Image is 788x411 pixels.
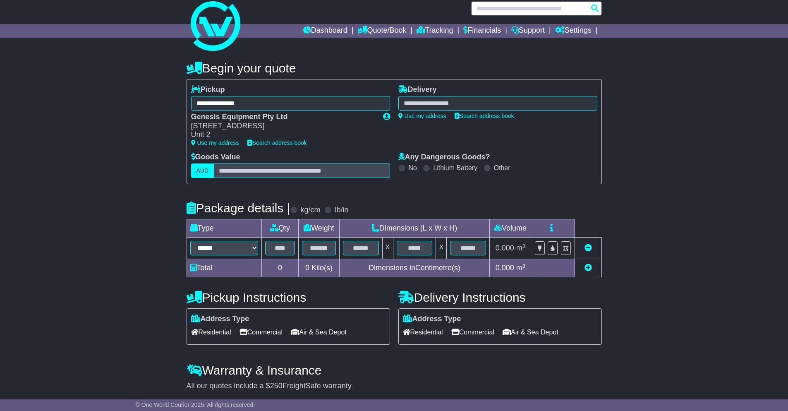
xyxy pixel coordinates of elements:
[409,164,417,172] label: No
[240,326,283,339] span: Commercial
[187,61,602,75] h4: Begin your quote
[522,263,526,269] sup: 3
[191,139,239,146] a: Use my address
[270,382,283,390] span: 250
[191,85,225,94] label: Pickup
[403,315,461,324] label: Address Type
[398,291,602,304] h4: Delivery Instructions
[398,153,490,162] label: Any Dangerous Goods?
[191,113,375,122] div: Genesis Equipment Pty Ltd
[191,153,240,162] label: Goods Value
[191,122,375,131] div: [STREET_ADDRESS]
[191,326,231,339] span: Residential
[451,326,494,339] span: Commercial
[299,219,339,238] td: Weight
[398,85,437,94] label: Delivery
[516,264,526,272] span: m
[433,164,477,172] label: Lithium Battery
[187,259,261,277] td: Total
[187,201,290,215] h4: Package details |
[299,259,339,277] td: Kilo(s)
[303,24,347,38] a: Dashboard
[339,219,490,238] td: Dimensions (L x W x H)
[187,382,602,391] div: All our quotes include a $ FreightSafe warranty.
[191,130,375,139] div: Unit 2
[555,24,592,38] a: Settings
[496,264,514,272] span: 0.000
[291,326,347,339] span: Air & Sea Depot
[382,238,393,259] td: x
[398,113,446,119] a: Use my address
[417,24,453,38] a: Tracking
[339,259,490,277] td: Dimensions in Centimetre(s)
[463,24,501,38] a: Financials
[300,206,320,215] label: kg/cm
[584,244,592,252] a: Remove this item
[335,206,348,215] label: lb/in
[136,401,255,408] span: © One World Courier 2025. All rights reserved.
[496,244,514,252] span: 0.000
[187,219,261,238] td: Type
[187,291,390,304] h4: Pickup Instructions
[191,315,249,324] label: Address Type
[584,264,592,272] a: Add new item
[503,326,558,339] span: Air & Sea Depot
[357,24,406,38] a: Quote/Book
[522,243,526,249] sup: 3
[436,238,447,259] td: x
[511,24,545,38] a: Support
[191,163,214,178] label: AUD
[516,244,526,252] span: m
[261,259,299,277] td: 0
[187,363,602,377] h4: Warranty & Insurance
[490,219,531,238] td: Volume
[305,264,309,272] span: 0
[261,219,299,238] td: Qty
[247,139,307,146] a: Search address book
[403,326,443,339] span: Residential
[494,164,510,172] label: Other
[455,113,514,119] a: Search address book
